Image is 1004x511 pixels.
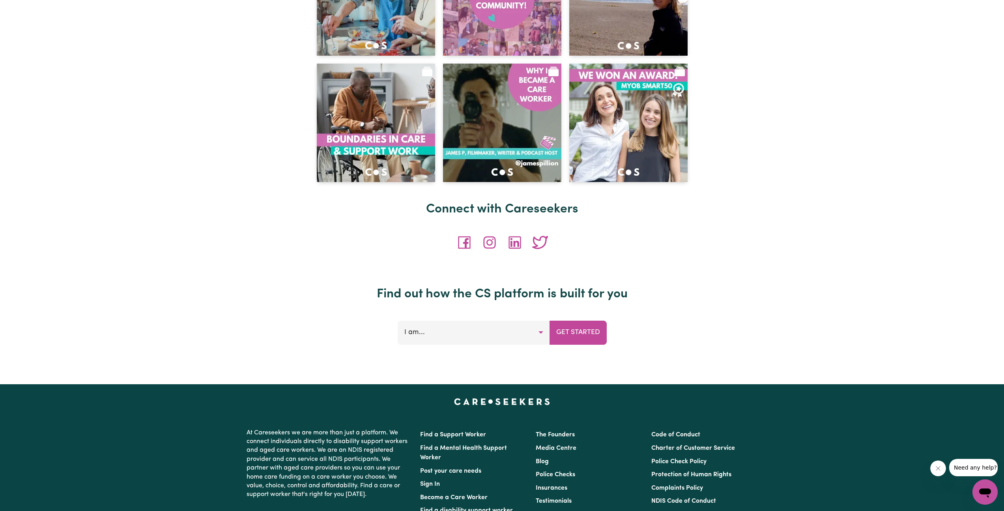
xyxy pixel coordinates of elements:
[527,239,553,246] a: Connect with Careseekers on Twitter
[550,321,607,344] button: Get Started
[420,432,486,438] a: Find a Support Worker
[536,472,575,478] a: Police Checks
[930,460,946,476] iframe: Close message
[536,498,572,504] a: Testimonials
[651,458,707,465] a: Police Check Policy
[536,485,567,491] a: Insurances
[651,432,700,438] a: Code of Conduct
[454,398,550,405] a: Careseekers home page
[477,239,502,246] a: Connect with Careseekers on Instagram
[420,494,488,501] a: Become a Care Worker
[247,425,411,502] p: At Careseekers we are more than just a platform. We connect individuals directly to disability su...
[536,432,575,438] a: The Founders
[420,445,507,461] a: Find a Mental Health Support Worker
[972,479,998,505] iframe: Button to launch messaging window
[398,321,550,344] button: I am...
[651,485,703,491] a: Complaints Policy
[536,458,549,465] a: Blog
[651,498,716,504] a: NDIS Code of Conduct
[420,468,481,474] a: Post your care needs
[651,445,735,451] a: Charter of Customer Service
[420,481,440,487] a: Sign In
[949,459,998,476] iframe: Message from company
[651,472,731,478] a: Protection of Human Rights
[502,239,527,246] a: Connect with Careseekers on LinkedIn
[247,202,758,217] h2: Connect with Careseekers
[536,445,576,451] a: Media Centre
[452,239,477,246] a: Connect with Careseekers on Facebook
[247,287,758,302] h2: Find out how the CS platform is built for you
